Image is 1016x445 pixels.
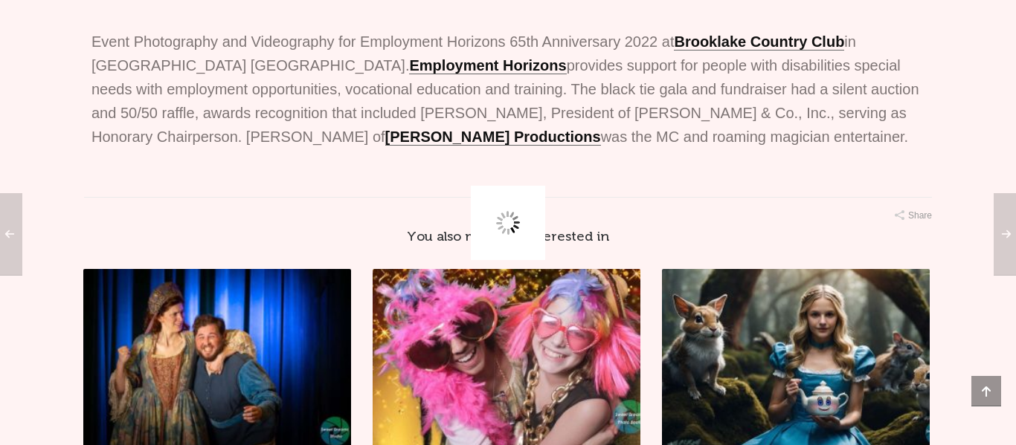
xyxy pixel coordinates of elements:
div: Share [895,209,932,223]
a: Brooklake Country Club [674,33,844,51]
a: Employment Horizons [409,57,566,74]
h4: You also might be interested in [84,227,932,247]
p: Event Photography and Videography for Employment Horizons 65th Anniversary 2022 at in [GEOGRAPHIC... [91,30,925,149]
a: [PERSON_NAME] Productions [385,129,601,146]
strong: Brooklake Country Club [674,33,844,50]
